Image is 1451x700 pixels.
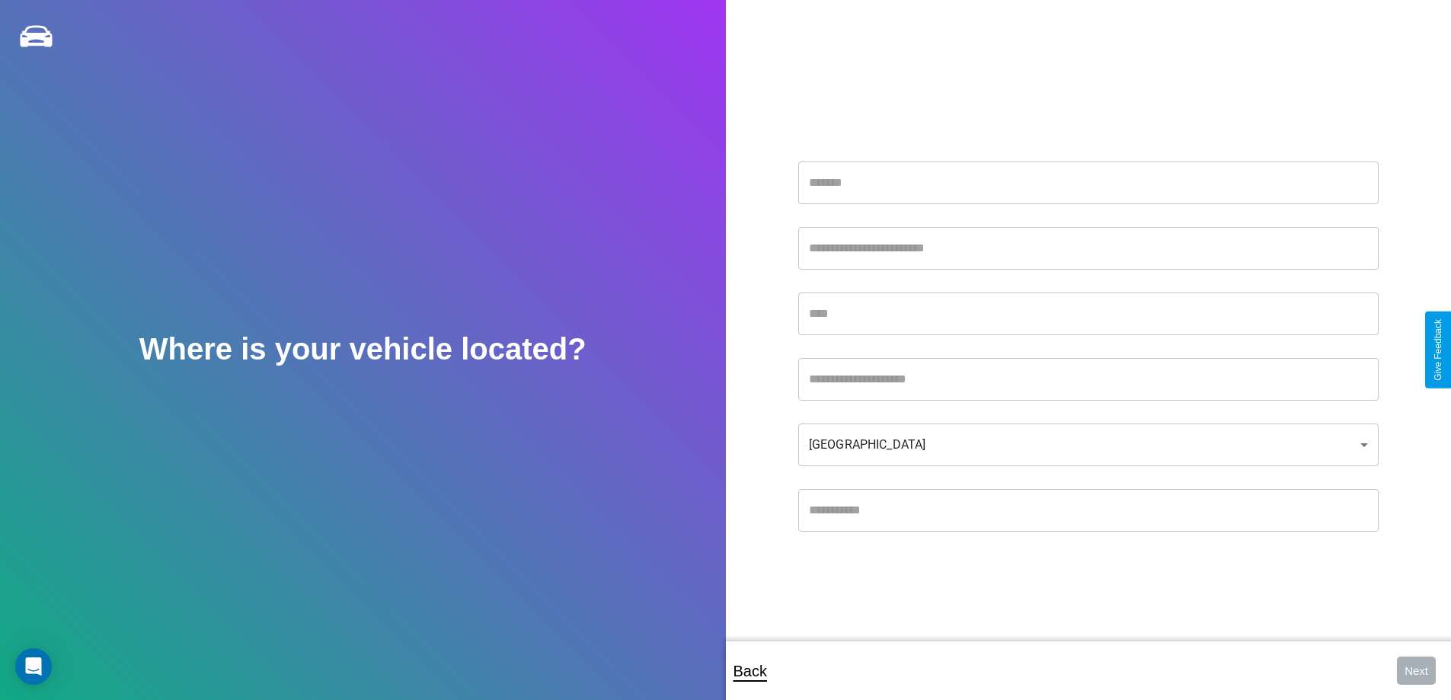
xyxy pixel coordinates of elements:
[733,657,767,685] p: Back
[798,424,1379,466] div: [GEOGRAPHIC_DATA]
[1433,319,1443,381] div: Give Feedback
[15,648,52,685] div: Open Intercom Messenger
[1397,657,1436,685] button: Next
[139,332,586,366] h2: Where is your vehicle located?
